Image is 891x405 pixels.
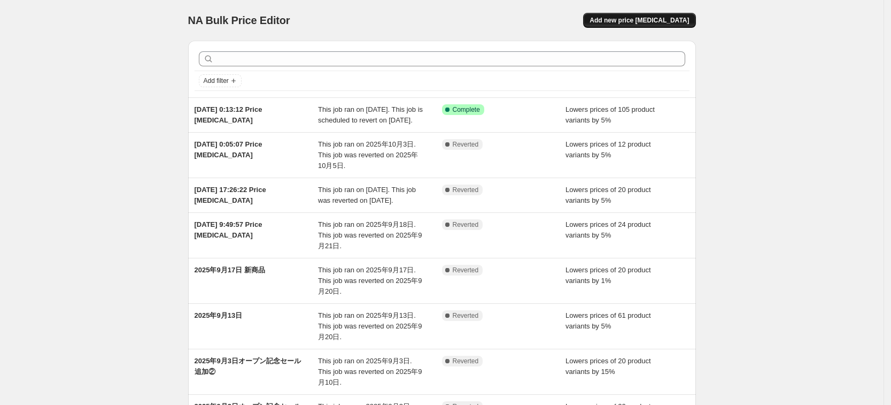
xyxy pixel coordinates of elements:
[565,140,651,159] span: Lowers prices of 12 product variants by 5%
[583,13,695,28] button: Add new price [MEDICAL_DATA]
[188,14,290,26] span: NA Bulk Price Editor
[195,266,265,274] span: 2025年9月17日 新商品
[195,357,301,376] span: 2025年9月3日オープン記念セール追加②
[590,16,689,25] span: Add new price [MEDICAL_DATA]
[565,220,651,239] span: Lowers prices of 24 product variants by 5%
[318,186,416,204] span: This job ran on [DATE]. This job was reverted on [DATE].
[195,186,266,204] span: [DATE] 17:26:22 Price [MEDICAL_DATA]
[453,357,479,365] span: Reverted
[318,105,423,124] span: This job ran on [DATE]. This job is scheduled to revert on [DATE].
[195,140,262,159] span: [DATE] 0:05:07 Price [MEDICAL_DATA]
[453,311,479,320] span: Reverted
[318,357,422,386] span: This job ran on 2025年9月3日. This job was reverted on 2025年9月10日.
[195,105,262,124] span: [DATE] 0:13:12 Price [MEDICAL_DATA]
[195,311,243,319] span: 2025年9月13日
[565,105,655,124] span: Lowers prices of 105 product variants by 5%
[453,220,479,229] span: Reverted
[453,140,479,149] span: Reverted
[204,77,229,85] span: Add filter
[318,266,422,295] span: This job ran on 2025年9月17日. This job was reverted on 2025年9月20日.
[565,186,651,204] span: Lowers prices of 20 product variants by 5%
[565,357,651,376] span: Lowers prices of 20 product variants by 15%
[565,311,651,330] span: Lowers prices of 61 product variants by 5%
[195,220,262,239] span: [DATE] 9:49:57 Price [MEDICAL_DATA]
[565,266,651,285] span: Lowers prices of 20 product variants by 1%
[318,140,418,170] span: This job ran on 2025年10月3日. This job was reverted on 2025年10月5日.
[318,311,422,341] span: This job ran on 2025年9月13日. This job was reverted on 2025年9月20日.
[453,186,479,194] span: Reverted
[453,266,479,274] span: Reverted
[453,105,480,114] span: Complete
[318,220,422,250] span: This job ran on 2025年9月18日. This job was reverted on 2025年9月21日.
[199,74,242,87] button: Add filter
